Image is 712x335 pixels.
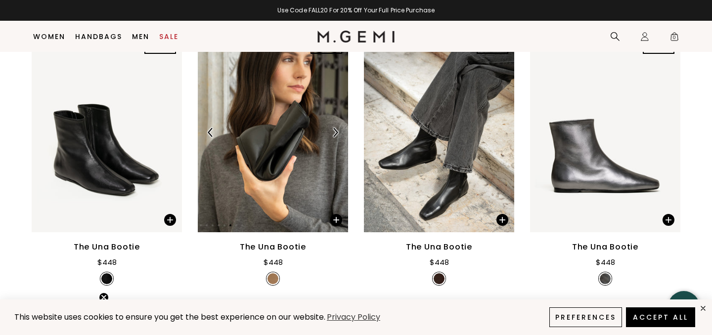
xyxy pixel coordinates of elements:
img: v_7402721083451_SWATCH_50x.jpg [101,273,112,284]
a: Women [33,33,65,41]
div: The Una Bootie [74,241,140,253]
a: Privacy Policy (opens in a new tab) [325,311,382,324]
button: Close teaser [99,293,109,302]
img: Previous Arrow [206,128,215,137]
div: The Una Bootie [240,241,306,253]
img: v_7402721116219_SWATCH_50x.jpg [434,273,445,284]
img: v_7402721148987_SWATCH_50x.jpg [267,273,278,284]
div: $448 [264,256,283,268]
a: The Una Bootie$448 [364,32,514,289]
div: The Una Bootie [406,241,472,253]
a: Sale [159,33,178,41]
img: M.Gemi [317,31,395,42]
button: Accept All [626,307,695,327]
img: Next Arrow [331,128,340,137]
a: Previous ArrowNext ArrowThe Una Bootie$448 [198,32,348,289]
div: $448 [430,256,449,268]
button: Preferences [549,307,622,327]
img: v_7402721181755_SWATCH_50x.jpg [600,273,611,284]
div: $448 [97,256,117,268]
span: 0 [669,34,679,43]
div: close [699,304,707,312]
span: This website uses cookies to ensure you get the best experience on our website. [14,311,325,323]
a: The Una Bootie$448 [32,32,182,289]
a: Handbags [75,33,122,41]
a: Men [132,33,149,41]
a: The Una Bootie$448 [530,32,680,289]
div: The Una Bootie [572,241,638,253]
div: $448 [596,256,615,268]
